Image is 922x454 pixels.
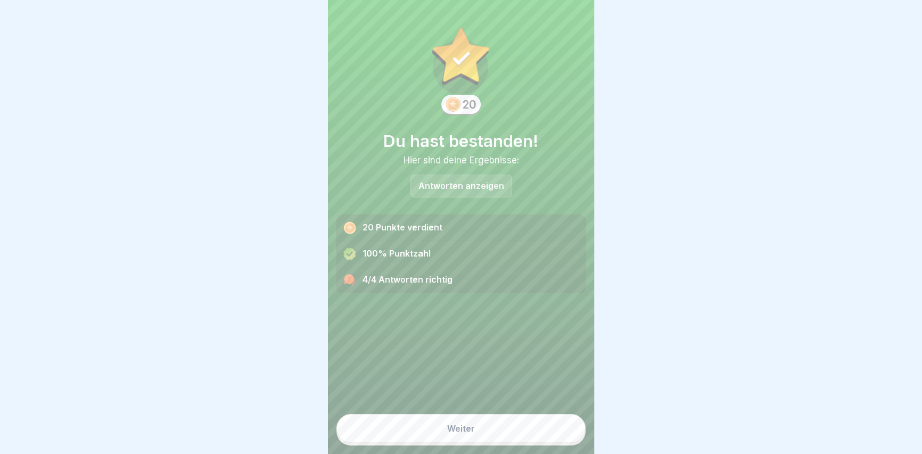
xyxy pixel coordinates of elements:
[336,155,586,166] div: Hier sind deine Ergebnisse:
[337,241,585,267] div: 100% Punktzahl
[337,267,585,293] div: 4/4 Antworten richtig
[337,215,585,241] div: 20 Punkte verdient
[336,131,586,151] h1: Du hast bestanden!
[418,181,504,191] p: Antworten anzeigen
[447,424,475,433] div: Weiter
[336,414,586,443] button: Weiter
[463,98,476,111] div: 20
